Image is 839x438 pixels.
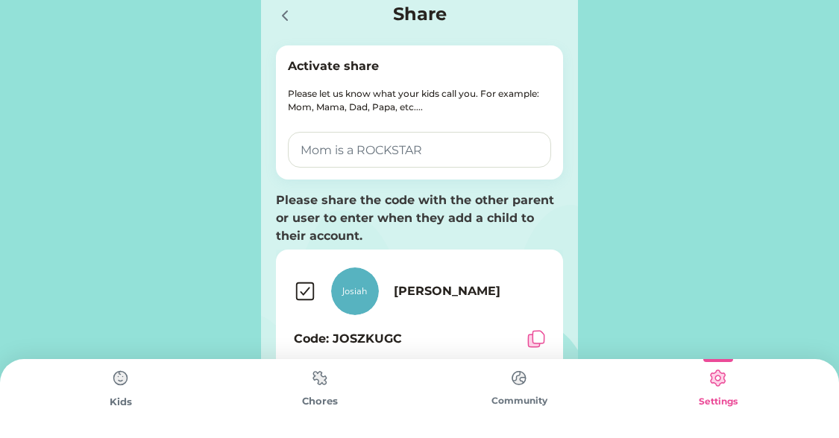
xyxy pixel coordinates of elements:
[703,364,733,393] img: type%3Dkids%2C%20state%3Dselected.svg
[504,364,534,393] img: type%3Dchores%2C%20state%3Ddefault.svg
[394,282,543,300] h6: [PERSON_NAME]
[288,132,551,168] input: Type here...
[321,1,518,28] h4: Share
[288,57,379,75] h6: Activate share
[527,330,545,348] img: Interface-file-double--file-common-double.svg
[288,87,551,114] h6: Please let us know what your kids call you. For example: Mom, Mama, Dad, Papa, etc....
[294,330,527,348] h6: Code: JOSZKUGC
[305,364,335,393] img: type%3Dchores%2C%20state%3Ddefault.svg
[276,191,563,245] div: Please share the code with the other parent or user to enter when they add a child to their account.
[21,395,220,410] div: Kids
[220,394,419,409] div: Chores
[420,394,619,407] div: Community
[619,395,818,408] div: Settings
[276,7,294,25] img: chevron-down.svg
[106,364,136,393] img: type%3Dchores%2C%20state%3Ddefault.svg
